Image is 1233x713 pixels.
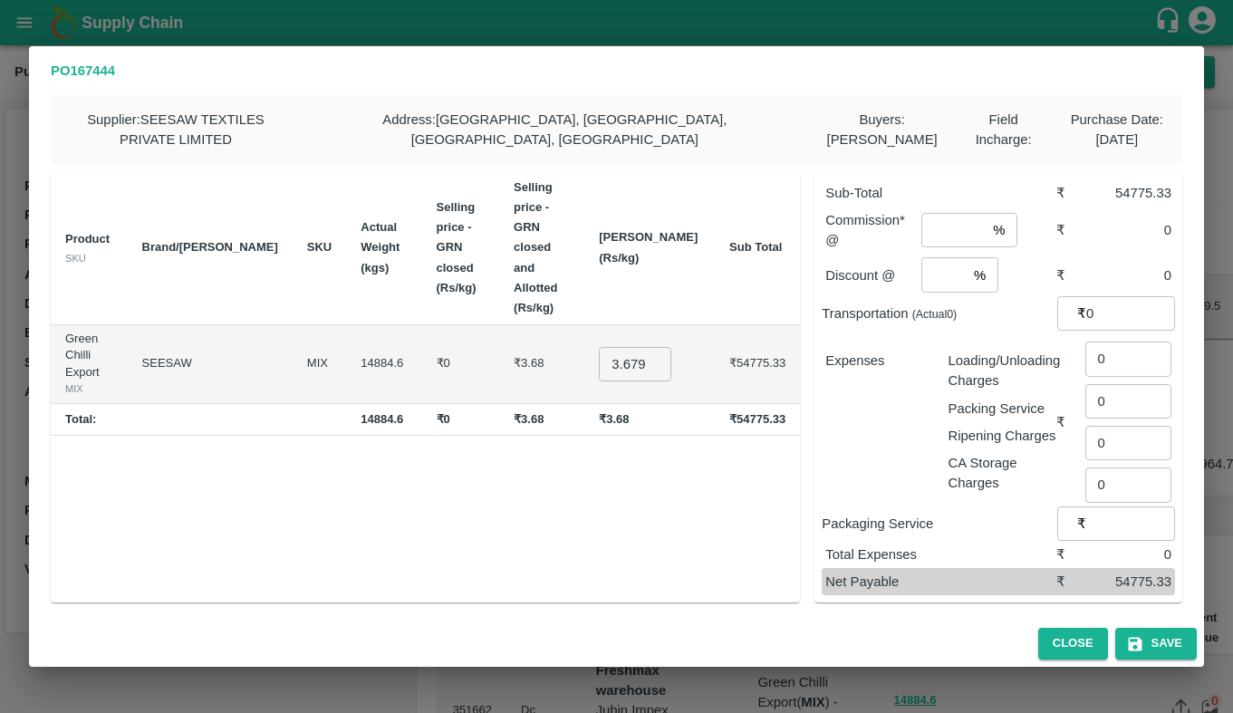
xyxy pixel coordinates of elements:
b: SKU [307,240,332,254]
b: Actual Weight (kgs) [361,220,400,275]
td: ₹54775.33 [715,325,800,404]
b: ₹0 [437,412,450,426]
div: Address : [GEOGRAPHIC_DATA], [GEOGRAPHIC_DATA], [GEOGRAPHIC_DATA], [GEOGRAPHIC_DATA] [301,95,809,165]
p: ₹ [1077,514,1086,534]
p: ₹ [1077,304,1086,323]
p: CA Storage Charges [949,453,1056,494]
td: MIX [293,325,346,404]
div: Supplier : SEESAW TEXTILES PRIVATE LIMITED [51,95,301,165]
div: 54775.33 [1085,183,1171,203]
b: ₹3.68 [599,412,629,426]
p: Expenses [825,351,933,371]
p: Packing Service [949,399,1056,419]
b: ₹54775.33 [729,412,785,426]
div: 54775.33 [1085,572,1171,592]
div: 0 [1085,265,1171,285]
div: ₹ [1056,412,1085,432]
div: MIX [65,381,113,397]
b: 14884.6 [361,412,403,426]
div: Buyers : [PERSON_NAME] [809,95,956,165]
td: ₹0 [422,325,500,404]
div: ₹ [1056,183,1085,203]
p: Ripening Charges [949,426,1056,446]
div: SKU [65,250,113,266]
p: % [993,220,1005,240]
td: Green Chilli Export [51,325,128,404]
div: ₹ [1056,265,1085,285]
p: Loading/Unloading Charges [949,351,1056,391]
div: Field Incharge : [956,95,1052,165]
div: 0 [1085,544,1171,564]
b: Selling price - GRN closed and Allotted (Rs/kg) [514,180,557,315]
b: ₹3.68 [514,412,544,426]
p: Discount @ [825,265,921,285]
td: ₹3.68 [499,325,584,404]
small: (Actual 0 ) [912,308,958,321]
b: Product [65,232,110,246]
button: Close [1038,628,1108,660]
b: [PERSON_NAME] (Rs/kg) [599,230,698,264]
div: ₹ [1056,572,1085,592]
p: Commission* @ [825,210,921,251]
p: Transportation [822,304,1057,323]
b: PO 167444 [51,63,115,78]
b: Sub Total [729,240,782,254]
td: 14884.6 [346,325,421,404]
b: Selling price - GRN closed (Rs/kg) [437,200,477,294]
div: ₹ [1056,220,1085,240]
div: ₹ [1056,544,1085,564]
b: Total: [65,412,96,426]
p: Net Payable [825,572,1055,592]
input: 0 [599,347,671,381]
div: 0 [1085,220,1171,240]
p: % [974,265,986,285]
p: Sub-Total [825,183,1055,203]
p: Total Expenses [825,544,1055,564]
button: Save [1115,628,1197,660]
td: SEESAW [128,325,293,404]
p: Packaging Service [822,514,1057,534]
div: Purchase Date : [DATE] [1052,95,1182,165]
b: Brand/[PERSON_NAME] [142,240,278,254]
